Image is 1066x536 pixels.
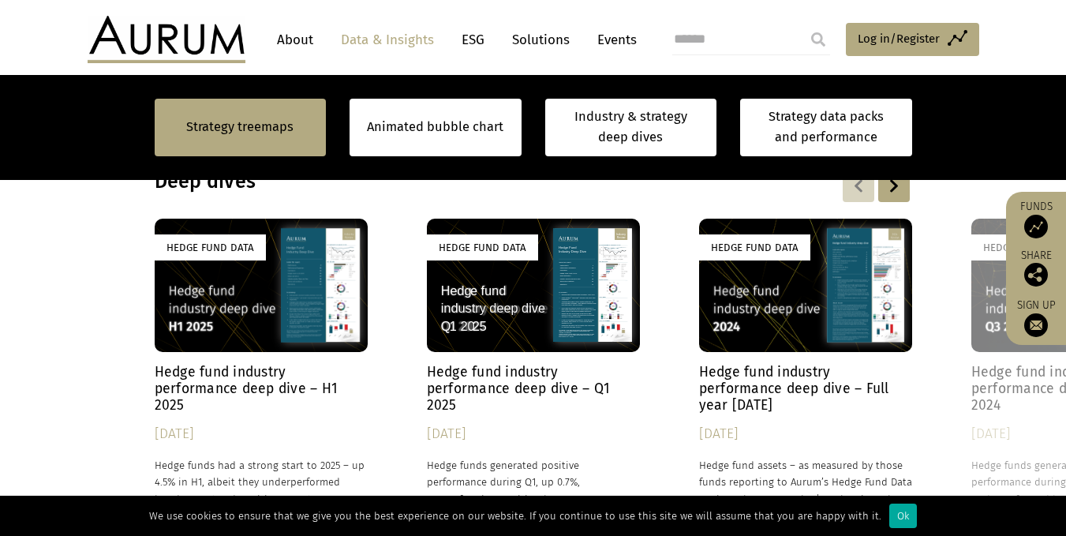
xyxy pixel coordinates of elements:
[155,170,709,193] h3: Deep dives
[699,423,912,445] div: [DATE]
[269,25,321,54] a: About
[427,219,640,524] a: Hedge Fund Data Hedge fund industry performance deep dive – Q1 2025 [DATE] Hedge funds generated ...
[427,457,640,524] p: Hedge funds generated positive performance during Q1, up 0.7%, outperforming equities, but underp...
[155,234,266,261] div: Hedge Fund Data
[545,99,717,156] a: Industry & strategy deep dives
[1014,298,1058,337] a: Sign up
[427,423,640,445] div: [DATE]
[367,117,503,137] a: Animated bubble chart
[504,25,578,54] a: Solutions
[427,234,538,261] div: Hedge Fund Data
[699,219,912,524] a: Hedge Fund Data Hedge fund industry performance deep dive – Full year [DATE] [DATE] Hedge fund as...
[846,23,979,56] a: Log in/Register
[1024,313,1048,337] img: Sign up to our newsletter
[1014,250,1058,287] div: Share
[802,24,834,55] input: Submit
[1024,215,1048,238] img: Access Funds
[1014,200,1058,238] a: Funds
[699,234,810,261] div: Hedge Fund Data
[427,364,640,414] h4: Hedge fund industry performance deep dive – Q1 2025
[699,364,912,414] h4: Hedge fund industry performance deep dive – Full year [DATE]
[155,457,368,507] p: Hedge funds had a strong start to 2025 – up 4.5% in H1, albeit they underperformed bonds, +7.3% a...
[1024,263,1048,287] img: Share this post
[88,16,245,63] img: Aurum
[155,423,368,445] div: [DATE]
[589,25,637,54] a: Events
[454,25,492,54] a: ESG
[699,457,912,524] p: Hedge fund assets – as measured by those funds reporting to Aurum’s Hedge Fund Data Engine – have...
[155,219,368,524] a: Hedge Fund Data Hedge fund industry performance deep dive – H1 2025 [DATE] Hedge funds had a stro...
[740,99,912,156] a: Strategy data packs and performance
[889,504,917,528] div: Ok
[333,25,442,54] a: Data & Insights
[186,117,294,137] a: Strategy treemaps
[858,29,940,48] span: Log in/Register
[155,364,368,414] h4: Hedge fund industry performance deep dive – H1 2025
